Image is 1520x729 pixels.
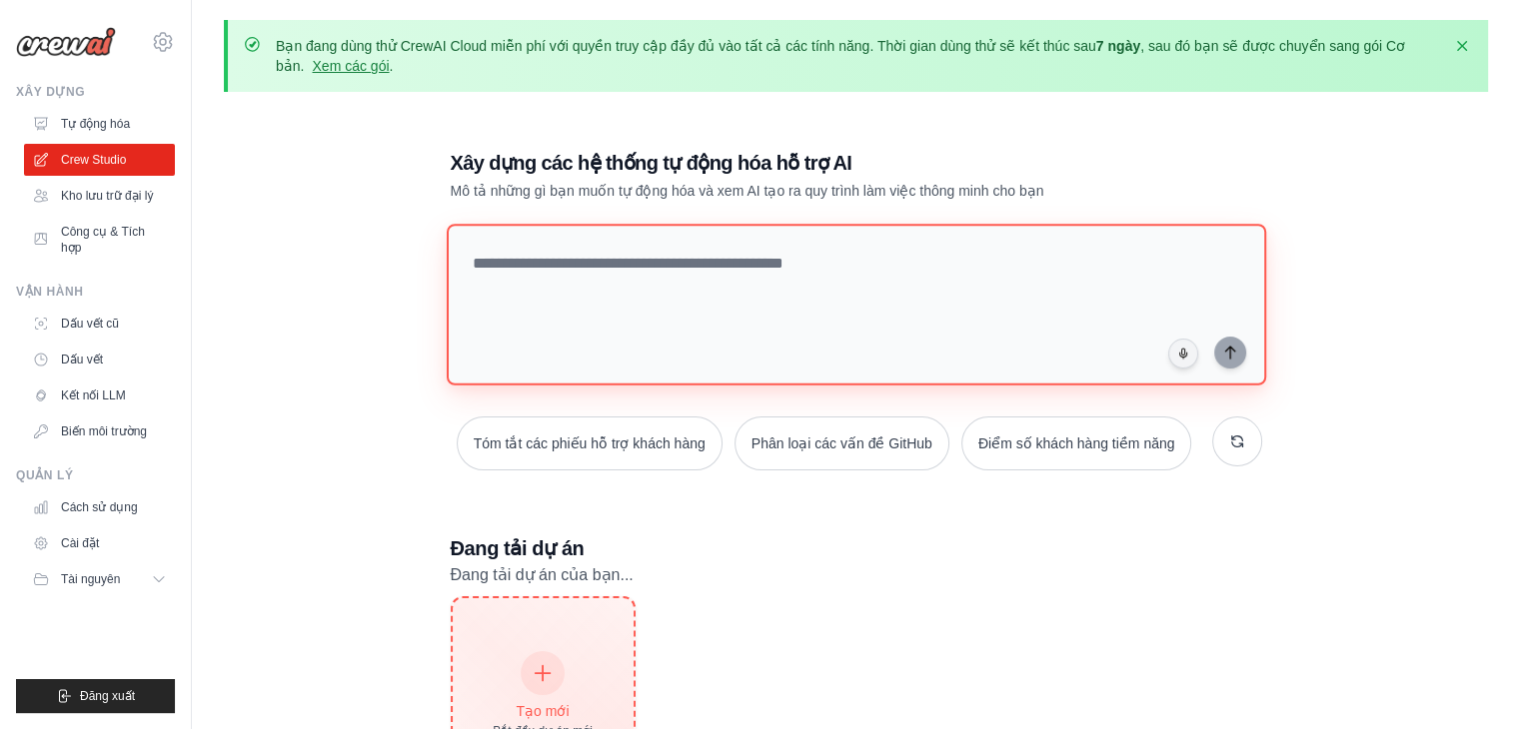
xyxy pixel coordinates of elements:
[61,317,119,331] font: Dấu vết cũ
[276,38,1096,54] font: Bạn đang dùng thử CrewAI Cloud miễn phí với quyền truy cập đầy đủ vào tất cả các tính năng. Thời ...
[1212,416,1262,466] button: Nhận đề xuất mới
[735,416,949,470] button: Phân loại các vấn đề GitHub
[390,58,394,74] font: .
[61,424,147,438] font: Biến môi trường
[24,216,175,264] a: Công cụ & Tích hợp
[457,416,723,470] button: Tóm tắt các phiếu hỗ trợ khách hàng
[16,468,74,482] font: Quản lý
[16,27,116,57] img: Biểu trưng
[451,566,634,583] font: Đang tải dự án của bạn...
[451,537,585,559] font: Đang tải dự án
[61,117,130,131] font: Tự động hóa
[451,152,852,174] font: Xây dựng các hệ thống tự động hóa hỗ trợ AI
[752,435,932,451] font: Phân loại các vấn đề GitHub
[16,285,83,299] font: Vận hành
[16,679,175,713] button: Đăng xuất
[80,689,135,703] font: Đăng xuất
[61,388,126,402] font: Kết nối LLM
[61,225,145,255] font: Công cụ & Tích hợp
[61,353,103,366] font: Dấu vết
[61,536,99,550] font: Cài đặt
[24,180,175,212] a: Kho lưu trữ đại lý
[24,108,175,140] a: Tự động hóa
[24,415,175,447] a: Biến môi trường
[61,153,126,167] font: Crew Studio
[1096,38,1140,54] font: 7 ngày
[312,58,389,74] a: Xem các gói
[978,435,1175,451] font: Điểm số khách hàng tiềm năng
[24,144,175,176] a: Crew Studio
[1168,339,1198,368] button: Nhấp để nói ý tưởng tự động hóa của bạn
[16,85,85,99] font: Xây dựng
[517,703,570,719] font: Tạo mới
[24,527,175,559] a: Cài đặt
[24,563,175,595] button: Tài nguyên
[61,189,153,203] font: Kho lưu trữ đại lý
[61,572,120,586] font: Tài nguyên
[474,435,706,451] font: Tóm tắt các phiếu hỗ trợ khách hàng
[24,491,175,523] a: Cách sử dụng
[24,379,175,411] a: Kết nối LLM
[24,308,175,340] a: Dấu vết cũ
[451,183,1044,199] font: Mô tả những gì bạn muốn tự động hóa và xem AI tạo ra quy trình làm việc thông minh cho bạn
[61,500,138,514] font: Cách sử dụng
[24,344,175,375] a: Dấu vết
[961,416,1192,470] button: Điểm số khách hàng tiềm năng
